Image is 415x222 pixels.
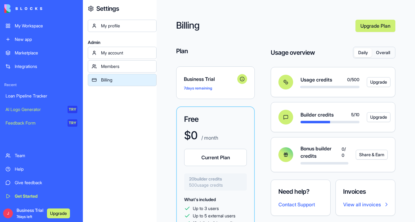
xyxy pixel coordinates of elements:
[176,47,255,55] h4: Plan
[2,90,81,102] a: Loan Pipeline Tracker
[15,50,77,56] div: Marketplace
[2,190,81,202] a: Get Started
[301,145,342,160] span: Bonus builder credits
[2,103,81,116] a: AI Logo GeneratorTRY
[184,197,216,202] span: What's included
[367,77,380,87] a: Upgrade
[2,117,81,129] a: Feedback FormTRY
[4,4,42,13] img: logo
[6,120,63,126] div: Feedback Form
[351,112,359,118] span: 5 / 10
[355,20,395,32] a: Upgrade Plan
[189,182,242,188] span: 500 usage credits
[278,187,323,196] h4: Need help?
[17,214,32,219] span: 7 days left
[301,111,334,118] span: Builder credits
[271,48,315,57] h4: Usage overview
[2,60,81,73] a: Integrations
[68,106,77,113] div: TRY
[2,47,81,59] a: Marketplace
[184,75,235,83] span: Business Trial
[101,23,153,29] div: My profile
[367,112,390,122] button: Upgrade
[2,82,81,87] span: Recent
[372,48,394,57] button: Overall
[15,23,77,29] div: My Workspace
[15,180,77,186] div: Give feedback
[2,163,81,175] a: Help
[343,201,388,208] a: View all invoices
[15,193,77,199] div: Get Started
[193,205,219,212] span: Up to 3 users
[6,106,63,113] div: AI Logo Generator
[3,208,13,218] span: J
[176,20,351,32] h2: Billing
[193,213,235,219] span: Up to 5 external users
[101,77,153,83] div: Billing
[101,50,153,56] div: My account
[200,134,218,141] p: / month
[184,149,247,166] button: Current Plan
[301,76,332,83] span: Usage credits
[354,48,372,57] button: Daily
[184,86,212,90] span: 7 days remaining
[47,208,70,218] button: Upgrade
[88,39,157,46] span: Admin
[96,4,119,13] h4: Settings
[101,63,153,69] div: Members
[88,47,157,59] a: My account
[15,36,77,42] div: New app
[68,119,77,127] div: TRY
[2,20,81,32] a: My Workspace
[347,77,359,83] span: 0 / 500
[88,20,157,32] a: My profile
[278,201,315,208] button: Contact Support
[2,33,81,46] a: New app
[184,114,247,124] h3: Free
[367,77,390,87] button: Upgrade
[15,166,77,172] div: Help
[17,207,43,220] span: Business Trial
[189,176,242,182] span: 20 builder credits
[342,146,348,158] span: 0 / 0
[88,74,157,86] a: Billing
[2,176,81,189] a: Give feedback
[343,187,388,196] h4: Invoices
[15,63,77,69] div: Integrations
[367,112,380,122] a: Upgrade
[184,129,198,141] h1: $ 0
[88,60,157,73] a: Members
[15,153,77,159] div: Team
[356,150,388,160] button: Share & Earn
[6,93,77,99] div: Loan Pipeline Tracker
[2,149,81,162] a: Team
